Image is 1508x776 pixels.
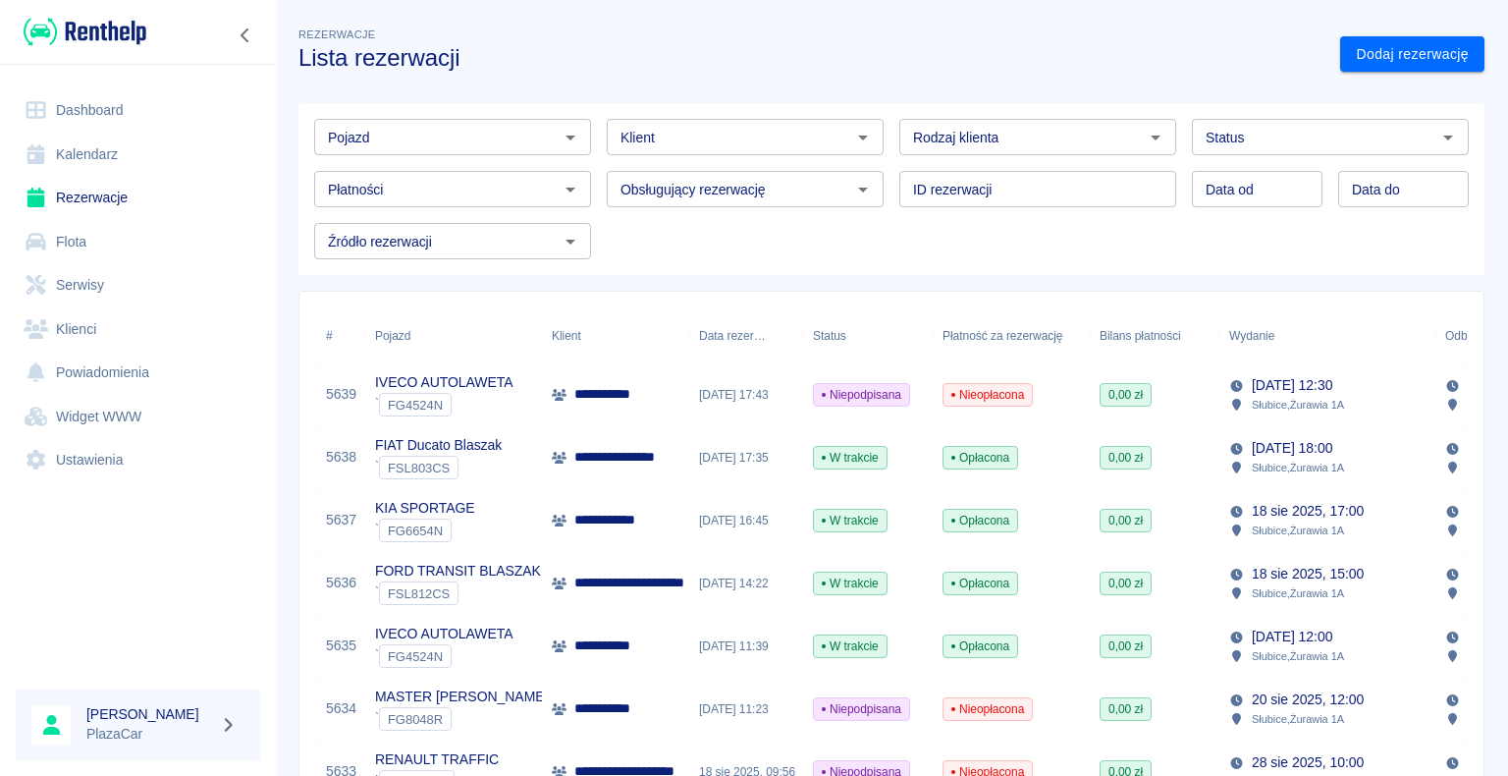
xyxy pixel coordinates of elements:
[1252,438,1332,459] p: [DATE] 18:00
[943,449,1017,467] span: Opłacona
[1252,522,1344,539] p: Słubice , Żurawia 1A
[16,220,260,264] a: Flota
[849,176,877,203] button: Otwórz
[1142,124,1169,151] button: Otwórz
[1252,752,1364,773] p: 28 sie 2025, 10:00
[1252,564,1364,584] p: 18 sie 2025, 15:00
[849,124,877,151] button: Otwórz
[380,586,458,601] span: FSL812CS
[326,636,356,656] a: 5635
[1219,308,1435,363] div: Wydanie
[1252,375,1332,396] p: [DATE] 12:30
[814,449,887,467] span: W trakcie
[298,28,375,40] span: Rezerwacje
[326,698,356,719] a: 5634
[943,575,1017,592] span: Opłacona
[1101,449,1151,467] span: 0,00 zł
[86,724,212,745] p: PlazaCar
[1252,627,1332,647] p: [DATE] 12:00
[380,524,451,538] span: FG6654N
[1340,36,1484,73] a: Dodaj rezerwację
[943,637,1017,655] span: Opłacona
[326,308,333,363] div: #
[1101,512,1151,529] span: 0,00 zł
[375,561,541,582] p: FORD TRANSIT BLASZAK
[689,426,803,489] div: [DATE] 17:35
[1434,124,1462,151] button: Otwórz
[1252,459,1344,476] p: Słubice , Żurawia 1A
[557,124,584,151] button: Otwórz
[375,393,513,416] div: `
[1229,308,1274,363] div: Wydanie
[943,386,1032,404] span: Nieopłacona
[375,749,499,770] p: RENAULT TRAFFIC
[689,678,803,741] div: [DATE] 11:23
[557,228,584,255] button: Otwórz
[1101,637,1151,655] span: 0,00 zł
[326,510,356,530] a: 5637
[699,308,766,363] div: Data rezerwacji
[375,372,513,393] p: IVECO AUTOLAWETA
[1100,308,1181,363] div: Bilans płatności
[375,624,513,644] p: IVECO AUTOLAWETA
[557,176,584,203] button: Otwórz
[380,461,458,475] span: FSL803CS
[298,44,1324,72] h3: Lista rezerwacji
[814,575,887,592] span: W trakcie
[16,88,260,133] a: Dashboard
[326,573,356,593] a: 5636
[1090,308,1219,363] div: Bilans płatności
[1252,396,1344,414] p: Słubice , Żurawia 1A
[86,704,212,724] h6: [PERSON_NAME]
[1274,322,1302,350] button: Sort
[1445,308,1481,363] div: Odbiór
[16,133,260,177] a: Kalendarz
[943,700,1032,718] span: Nieopłacona
[380,712,451,727] span: FG8048R
[380,398,451,413] span: FG4524N
[1252,647,1344,665] p: Słubice , Żurawia 1A
[375,308,410,363] div: Pojazd
[375,519,475,542] div: `
[542,308,689,363] div: Klient
[1101,700,1151,718] span: 0,00 zł
[316,308,365,363] div: #
[326,447,356,468] a: 5638
[1252,584,1344,602] p: Słubice , Żurawia 1A
[552,308,581,363] div: Klient
[942,308,1063,363] div: Płatność za rezerwację
[813,308,846,363] div: Status
[1252,710,1344,728] p: Słubice , Żurawia 1A
[689,552,803,615] div: [DATE] 14:22
[766,322,793,350] button: Sort
[933,308,1090,363] div: Płatność za rezerwację
[814,386,909,404] span: Niepodpisana
[16,307,260,352] a: Klienci
[689,308,803,363] div: Data rezerwacji
[1252,690,1364,710] p: 20 sie 2025, 12:00
[375,687,548,707] p: MASTER [PERSON_NAME]
[814,637,887,655] span: W trakcie
[16,351,260,395] a: Powiadomienia
[231,23,260,48] button: Zwiń nawigację
[16,395,260,439] a: Widget WWW
[375,582,541,605] div: `
[689,363,803,426] div: [DATE] 17:43
[1101,575,1151,592] span: 0,00 zł
[380,649,451,664] span: FG4524N
[1101,386,1151,404] span: 0,00 zł
[814,512,887,529] span: W trakcie
[1338,171,1469,207] input: DD.MM.YYYY
[365,308,542,363] div: Pojazd
[375,456,502,479] div: `
[375,707,548,731] div: `
[24,16,146,48] img: Renthelp logo
[16,176,260,220] a: Rezerwacje
[375,435,502,456] p: FIAT Ducato Blaszak
[943,512,1017,529] span: Opłacona
[689,489,803,552] div: [DATE] 16:45
[1192,171,1322,207] input: DD.MM.YYYY
[1252,501,1364,522] p: 18 sie 2025, 17:00
[814,700,909,718] span: Niepodpisana
[689,615,803,678] div: [DATE] 11:39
